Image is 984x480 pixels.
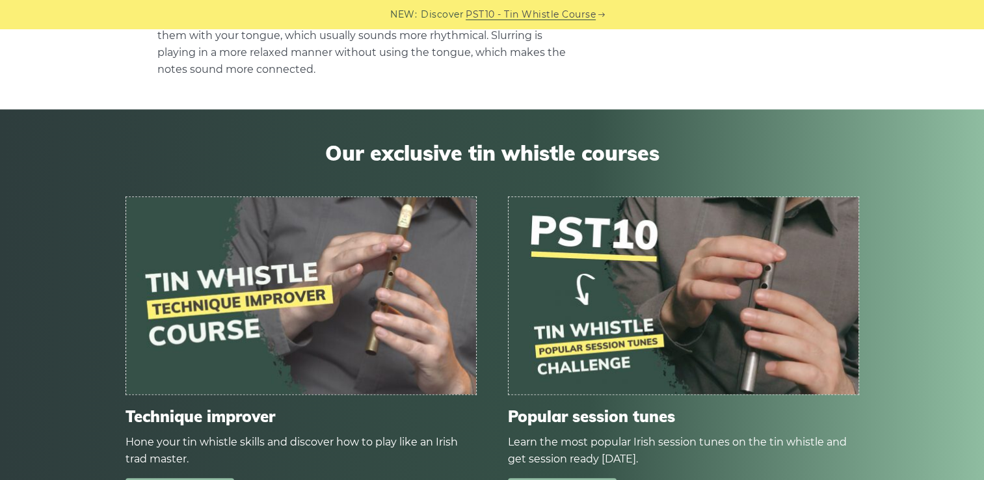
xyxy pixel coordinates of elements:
[508,434,859,468] div: Learn the most popular Irish session tunes on the tin whistle and get session ready [DATE].
[466,7,596,22] a: PST10 - Tin Whistle Course
[126,407,477,426] span: Technique improver
[421,7,464,22] span: Discover
[126,434,477,468] div: Hone your tin whistle skills and discover how to play like an Irish trad master.
[126,140,859,165] span: Our exclusive tin whistle courses
[126,197,476,394] img: tin-whistle-course
[390,7,417,22] span: NEW:
[508,407,859,426] span: Popular session tunes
